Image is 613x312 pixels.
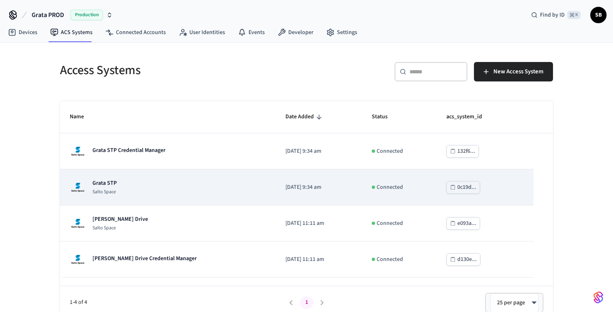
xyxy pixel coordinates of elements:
[44,25,99,40] a: ACS Systems
[70,215,86,231] img: Salto Space Logo
[283,296,330,309] nav: pagination navigation
[92,189,117,195] p: Salto Space
[446,253,480,266] button: d130e...
[70,143,86,159] img: Salto Space Logo
[71,10,103,20] span: Production
[377,255,403,264] p: Connected
[372,111,398,123] span: Status
[474,62,553,81] button: New Access System
[540,11,565,19] span: Find by ID
[525,8,587,22] div: Find by ID⌘ K
[285,219,352,228] p: [DATE] 11:11 am
[590,7,607,23] button: SB
[60,101,553,278] table: sticky table
[457,146,475,156] div: 132f6...
[320,25,364,40] a: Settings
[567,11,581,19] span: ⌘ K
[446,145,479,158] button: 132f6...
[92,215,148,223] p: [PERSON_NAME] Drive
[70,298,283,307] span: 1-4 of 4
[300,296,313,309] button: page 1
[92,254,197,263] p: [PERSON_NAME] Drive Credential Manager
[377,219,403,228] p: Connected
[285,183,352,192] p: [DATE] 9:34 am
[70,111,94,123] span: Name
[60,62,302,79] h5: Access Systems
[457,182,476,192] div: 0c19d...
[446,111,493,123] span: acs_system_id
[457,218,476,229] div: e093a...
[231,25,271,40] a: Events
[285,147,352,156] p: [DATE] 9:34 am
[457,254,477,265] div: d130e...
[377,147,403,156] p: Connected
[594,291,603,304] img: SeamLogoGradient.69752ec5.svg
[92,179,117,187] p: Grata STP
[446,217,480,230] button: e093a...
[99,25,172,40] a: Connected Accounts
[92,225,148,231] p: Salto Space
[285,111,324,123] span: Date Added
[493,66,543,77] span: New Access System
[92,146,165,154] p: Grata STP Credential Manager
[591,8,606,22] span: SB
[446,181,480,194] button: 0c19d...
[70,179,86,195] img: Salto Space Logo
[285,255,352,264] p: [DATE] 11:11 am
[271,25,320,40] a: Developer
[32,10,64,20] span: Grata PROD
[172,25,231,40] a: User Identities
[70,251,86,267] img: Salto Space Logo
[2,25,44,40] a: Devices
[377,183,403,192] p: Connected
